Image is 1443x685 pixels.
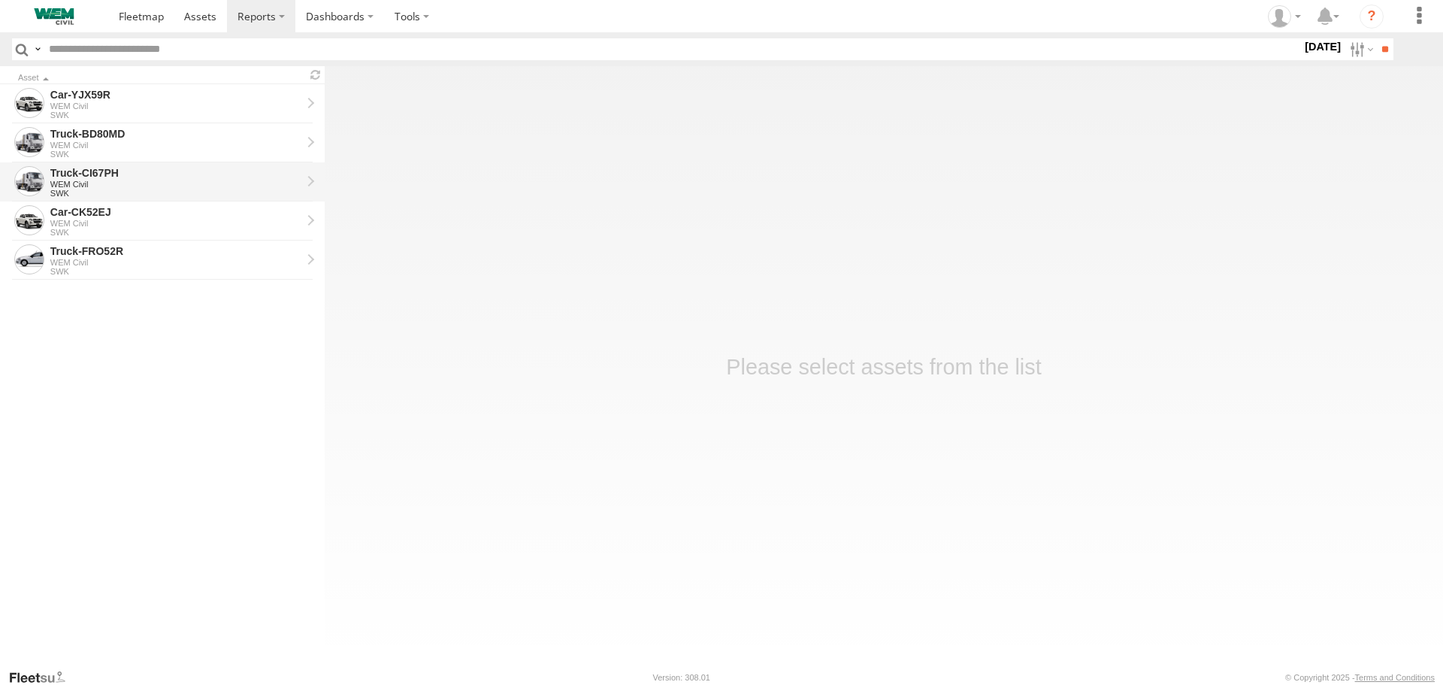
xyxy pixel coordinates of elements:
img: WEMCivilLogo.svg [15,8,93,25]
a: Visit our Website [8,670,77,685]
div: SWK [50,111,301,120]
div: Truck-BD80MD - View Asset History [50,127,301,141]
div: WEM Civil [50,102,301,111]
div: SWK [50,267,301,276]
label: Search Query [32,38,44,60]
div: WEM Civil [50,141,301,150]
label: [DATE] [1302,38,1344,55]
div: Kevin Webb [1263,5,1306,28]
a: Terms and Conditions [1355,673,1435,682]
label: Search Filter Options [1344,38,1376,60]
div: SWK [50,150,301,159]
div: © Copyright 2025 - [1285,673,1435,682]
div: Truck-FRO52R - View Asset History [50,244,301,258]
div: Click to Sort [18,74,301,82]
div: WEM Civil [50,219,301,228]
div: SWK [50,189,301,198]
div: Truck-CI67PH - View Asset History [50,166,301,180]
div: Version: 308.01 [653,673,710,682]
i: ? [1360,5,1384,29]
div: WEM Civil [50,258,301,267]
div: SWK [50,228,301,237]
div: Car-CK52EJ - View Asset History [50,205,301,219]
span: Refresh [307,68,325,82]
div: WEM Civil [50,180,301,189]
div: Car-YJX59R - View Asset History [50,88,301,102]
